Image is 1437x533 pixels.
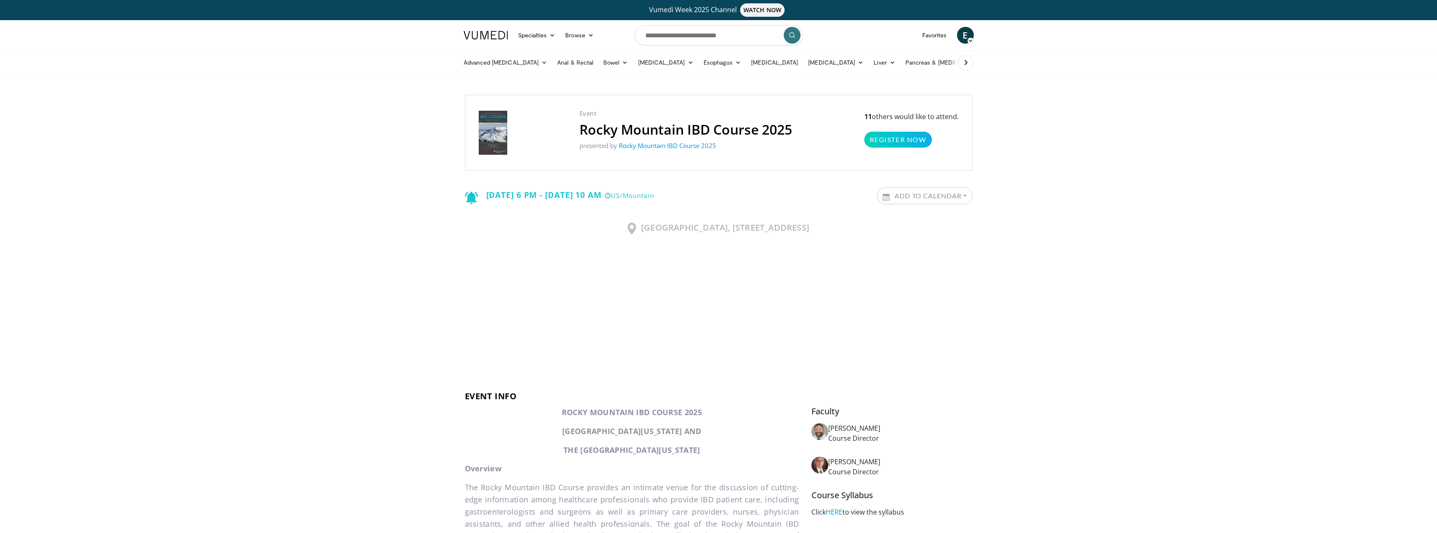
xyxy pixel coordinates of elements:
a: [MEDICAL_DATA] [633,54,699,71]
h3: Event info [465,391,973,401]
strong: THE [GEOGRAPHIC_DATA][US_STATE] [563,445,700,455]
a: Rocky Mountain IBD Course 2025 [619,141,716,150]
a: Esophagus [699,54,746,71]
a: Favorites [917,27,952,44]
img: Avatar [811,457,828,473]
a: Browse [560,27,599,44]
a: Advanced [MEDICAL_DATA] [459,54,553,71]
img: VuMedi Logo [464,31,508,39]
strong: ROCKY MOUNTAIN IBD COURSE 2025 [562,407,702,417]
a: [MEDICAL_DATA] [746,54,803,71]
a: E [957,27,974,44]
p: presented by [579,141,792,151]
strong: Overview [465,463,501,473]
div: [PERSON_NAME] [828,423,972,433]
a: HERE [826,507,842,517]
a: Bowel [598,54,633,71]
span: WATCH NOW [740,3,785,17]
a: Liver [868,54,900,71]
h5: Course Syllabus [811,490,972,500]
h5: Faculty [811,406,972,416]
p: Course Director [828,467,972,477]
p: Event [579,109,792,118]
img: Calendar icon [883,193,889,200]
a: Add to Calendar [877,188,972,204]
img: Notification icon [465,192,478,204]
div: [DATE] 6 PM - [DATE] 10 AM [465,187,654,204]
img: Avatar [811,423,828,440]
a: Pancreas & [MEDICAL_DATA] [900,54,999,71]
h3: [GEOGRAPHIC_DATA], [STREET_ADDRESS] [465,223,973,234]
strong: 11 [864,112,872,121]
p: others would like to attend. [864,112,959,148]
a: Anal & Rectal [552,54,598,71]
p: Course Director [828,433,972,443]
div: [PERSON_NAME] [828,457,972,467]
a: [MEDICAL_DATA] [803,54,868,71]
a: Register Now [864,132,932,148]
small: US/Mountain [605,191,654,200]
p: Click to view the syllabus [811,507,972,517]
input: Search topics, interventions [635,25,803,45]
img: Rocky Mountain IBD Course 2025 [479,111,507,155]
a: Vumedi Week 2025 ChannelWATCH NOW [465,3,973,17]
img: Location Icon [628,223,636,234]
h2: Rocky Mountain IBD Course 2025 [579,122,792,138]
strong: [GEOGRAPHIC_DATA][US_STATE] AND [562,426,701,436]
a: Specialties [513,27,561,44]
